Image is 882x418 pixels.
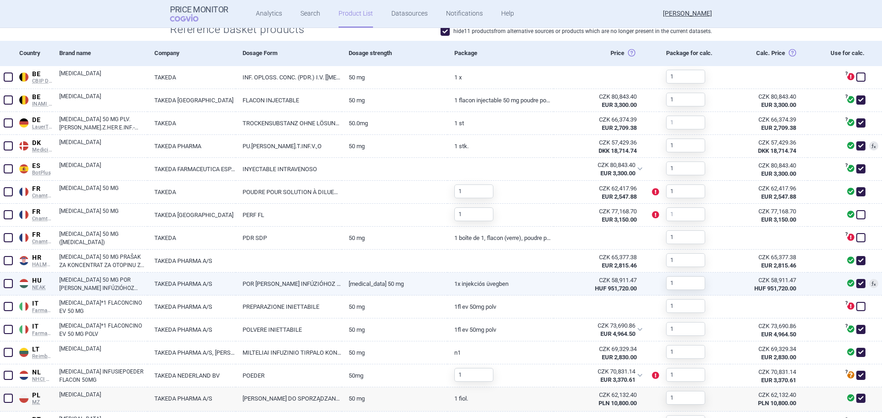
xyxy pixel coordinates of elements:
[19,141,28,150] img: Denmark
[737,139,796,147] div: CZK 57,429.36
[342,318,447,341] a: 50 MG
[19,164,28,173] img: Spain
[843,71,849,77] span: ?
[32,353,52,360] span: Reimbursed list
[147,158,236,180] a: TAKEDA FARMACEUTICA ESPAÑA S.A.
[19,72,28,82] img: Belgium
[447,135,553,157] a: 1 stk.
[32,368,52,377] span: NL
[560,207,637,216] div: CZK 77,168.70
[236,89,341,111] a: FLACON INJECTABLE
[761,331,796,338] strong: EUR 4,964.50
[59,345,147,361] a: [MEDICAL_DATA]
[758,400,796,407] strong: PLN 10,800.00
[560,207,637,224] abbr: SP-CAU-010 Francie
[595,285,637,292] strong: HUF 951,720.00
[32,162,52,170] span: ES
[32,78,52,84] span: CBIP DCI
[32,284,52,291] span: NEAK
[32,307,52,314] span: Farmadati
[560,161,635,178] abbr: SP-CAU-010 Španělsko
[737,116,796,124] div: CZK 66,374.39
[147,181,236,203] a: TAKEDA
[236,341,341,364] a: MILTELIAI INFUZINIO TIRPALO KONCENTRATUI
[761,101,796,108] strong: EUR 3,300.00
[147,250,236,272] a: TAKEDA PHARMA A/S
[666,184,705,198] input: 1
[342,66,447,89] a: 50 mg
[32,376,52,383] span: NHCI Medicijnkosten
[59,276,147,292] a: [MEDICAL_DATA] 50 MG POR [PERSON_NAME] INFÚZIÓHOZ VALÓ KONCENTRÁTUMHOZ
[843,301,849,306] span: ?
[17,206,52,222] a: FRFRCnamts UCD
[17,275,52,291] a: HUHUNEAK
[32,193,52,199] span: Cnamts UCD
[32,239,52,245] span: Cnamts CIP
[761,377,796,384] strong: EUR 3,370.61
[59,390,147,407] a: [MEDICAL_DATA]
[32,170,52,176] span: BotPlus
[843,369,849,375] span: ?
[32,139,52,147] span: DK
[147,364,236,387] a: TAKEDA NEDERLAND BV
[147,204,236,226] a: TAKEDA [GEOGRAPHIC_DATA]
[59,368,147,384] a: [MEDICAL_DATA] INFUSIEPOEDER FLACON 50MG
[560,184,637,193] div: CZK 62,417.96
[342,89,447,111] a: 50 mg
[19,233,28,242] img: France
[17,229,52,245] a: FRFRCnamts CIP
[808,41,869,66] div: Use for calc.
[342,341,447,364] a: 50 mg
[32,323,52,331] span: IT
[730,341,808,365] a: CZK 69,329.34EUR 2,830.00
[600,330,635,337] strong: EUR 4,964.50
[59,92,147,109] a: [MEDICAL_DATA]
[32,262,52,268] span: HALMED PCL SUMMARY
[59,138,147,155] a: [MEDICAL_DATA]
[666,93,705,106] input: 1
[59,299,147,315] a: [MEDICAL_DATA]*1 FLACONCINO EV 50 MG
[602,216,637,223] strong: EUR 3,150.00
[730,112,808,136] a: CZK 66,374.39EUR 2,709.38
[32,147,52,153] span: Medicinpriser
[236,135,341,157] a: PU.[PERSON_NAME].T.INF.V.,O
[843,163,849,168] span: ?
[447,387,553,410] a: 1 fiol.
[236,227,341,249] a: PDR SDP
[447,112,553,134] a: 1 St
[19,348,28,357] img: Lithuania
[342,112,447,134] a: 50.0mg
[59,184,147,201] a: [MEDICAL_DATA] 50 MG
[147,318,236,341] a: TAKEDA PHARMA A/S
[737,322,796,330] div: CZK 73,690.86
[666,253,705,267] input: 1
[737,345,796,353] div: CZK 69,329.34
[666,116,705,129] input: 1
[730,273,808,296] a: CZK 58,911.47HUF 951,720.00
[447,295,553,318] a: 1FL EV 50MG POLV
[342,273,447,295] a: [MEDICAL_DATA] 50 mg
[560,116,637,132] abbr: SP-CAU-010 Německo
[730,41,808,66] div: Calc. Price
[666,276,705,290] input: 1
[560,345,637,353] div: CZK 69,329.34
[32,101,52,107] span: INAMI RPS
[560,93,637,101] div: CZK 80,843.40
[147,89,236,111] a: TAKEDA [GEOGRAPHIC_DATA]
[19,118,28,128] img: Germany
[17,160,52,176] a: ESESBotPlus
[602,101,637,108] strong: EUR 3,300.00
[32,399,52,406] span: MZ
[666,162,705,175] input: 1
[560,276,637,284] div: CZK 58,911.47
[19,210,28,219] img: France
[32,300,52,308] span: IT
[17,321,52,337] a: ITITFarmadati
[659,41,730,66] div: Package for calc.
[17,390,52,406] a: PLPLMZ
[600,170,635,177] strong: EUR 3,300.00
[236,66,341,89] a: INF. OPLOSS. CONC. (PDR.) I.V. [[MEDICAL_DATA].]
[147,66,236,89] a: TAKEDA
[19,279,28,288] img: Hungary
[147,227,236,249] a: TAKEDA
